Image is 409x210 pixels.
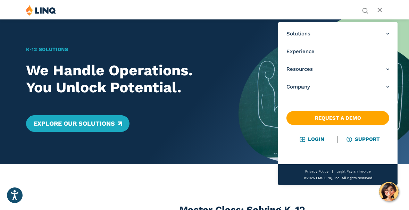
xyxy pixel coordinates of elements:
a: Solutions [286,30,389,37]
h1: K‑12 Solutions [26,46,222,53]
a: Pay an Invoice [347,169,371,173]
a: Request a Demo [286,111,389,125]
img: LINQ | K‑12 Software [26,5,56,16]
h2: We Handle Operations. You Unlock Potential. [26,62,222,96]
button: Open Search Bar [362,7,368,13]
span: Experience [286,48,315,55]
nav: Primary Navigation [278,22,398,185]
span: Resources [286,66,313,73]
a: Legal [336,169,345,173]
a: Explore Our Solutions [26,115,129,132]
a: Login [300,136,324,142]
img: Home Banner [239,19,409,164]
a: Support [347,136,380,142]
a: Experience [286,48,389,55]
nav: Utility Navigation [362,5,368,13]
a: Resources [286,66,389,73]
span: Solutions [286,30,310,37]
a: Company [286,83,389,91]
a: Privacy Policy [305,169,328,173]
span: ©2025 EMS LINQ, Inc. All rights reserved [304,176,372,180]
button: Open Main Menu [377,7,383,14]
button: Hello, have a question? Let’s chat. [379,182,399,201]
span: Company [286,83,310,91]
